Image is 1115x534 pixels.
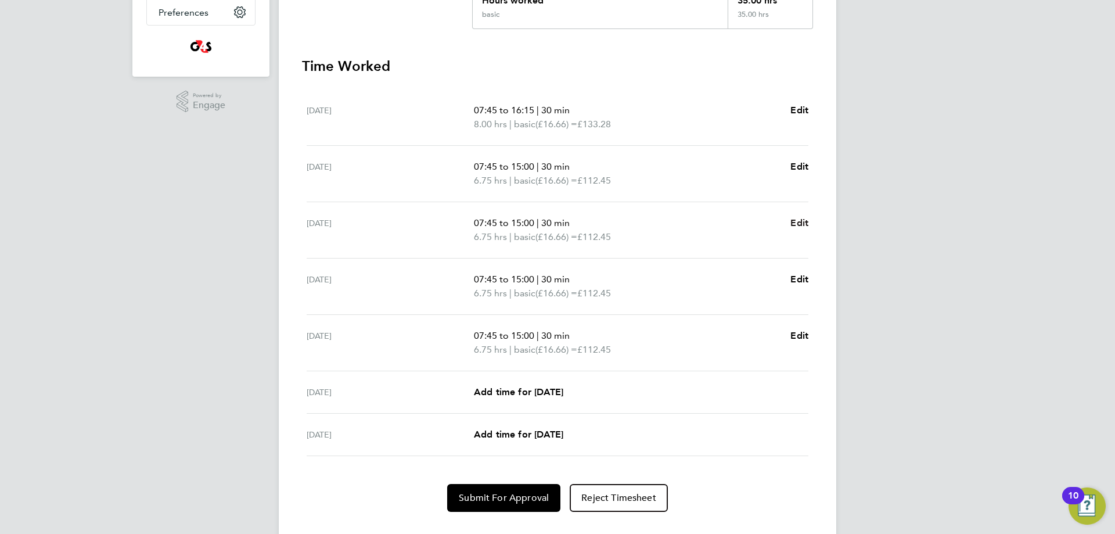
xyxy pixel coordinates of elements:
div: [DATE] [307,216,474,244]
span: | [537,105,539,116]
a: Edit [790,160,808,174]
span: | [509,119,512,130]
img: g4s4-logo-retina.png [187,37,215,56]
span: basic [514,286,535,300]
span: (£16.66) = [535,175,577,186]
a: Go to home page [146,37,256,56]
span: £112.45 [577,288,611,299]
span: £133.28 [577,119,611,130]
a: Add time for [DATE] [474,385,563,399]
span: 6.75 hrs [474,231,507,242]
div: basic [482,10,499,19]
span: Edit [790,161,808,172]
span: 07:45 to 15:00 [474,274,534,285]
span: (£16.66) = [535,288,577,299]
span: basic [514,174,535,188]
span: | [509,288,512,299]
div: 10 [1068,496,1078,511]
span: basic [514,230,535,244]
span: | [509,231,512,242]
button: Submit For Approval [447,484,560,512]
span: | [537,330,539,341]
span: (£16.66) = [535,119,577,130]
div: 35.00 hrs [728,10,812,28]
div: [DATE] [307,428,474,442]
span: | [537,274,539,285]
span: 8.00 hrs [474,119,507,130]
span: Edit [790,330,808,341]
span: 6.75 hrs [474,344,507,355]
span: £112.45 [577,175,611,186]
span: 30 min [541,161,570,172]
a: Add time for [DATE] [474,428,563,442]
span: | [509,175,512,186]
h3: Time Worked [302,57,813,76]
span: 07:45 to 15:00 [474,217,534,228]
button: Open Resource Center, 10 new notifications [1069,488,1106,525]
span: | [537,217,539,228]
span: basic [514,117,535,131]
span: | [509,344,512,355]
span: basic [514,343,535,357]
span: Add time for [DATE] [474,429,563,440]
span: 07:45 to 15:00 [474,330,534,341]
a: Edit [790,273,808,286]
span: Powered by [193,91,225,101]
span: Preferences [159,7,208,18]
div: [DATE] [307,329,474,357]
span: 30 min [541,105,570,116]
div: [DATE] [307,385,474,399]
span: £112.45 [577,344,611,355]
span: Add time for [DATE] [474,386,563,397]
button: Reject Timesheet [570,484,668,512]
span: Reject Timesheet [581,492,656,504]
span: Edit [790,217,808,228]
span: 6.75 hrs [474,175,507,186]
span: 30 min [541,217,570,228]
a: Edit [790,329,808,343]
a: Edit [790,103,808,117]
div: [DATE] [307,273,474,300]
div: [DATE] [307,160,474,188]
span: Edit [790,105,808,116]
span: 30 min [541,274,570,285]
a: Edit [790,216,808,230]
span: (£16.66) = [535,231,577,242]
span: 07:45 to 15:00 [474,161,534,172]
span: Edit [790,274,808,285]
span: 30 min [541,330,570,341]
span: Submit For Approval [459,492,549,504]
a: Powered byEngage [177,91,226,113]
span: | [537,161,539,172]
div: [DATE] [307,103,474,131]
span: 07:45 to 16:15 [474,105,534,116]
span: (£16.66) = [535,344,577,355]
span: £112.45 [577,231,611,242]
span: 6.75 hrs [474,288,507,299]
span: Engage [193,101,225,110]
